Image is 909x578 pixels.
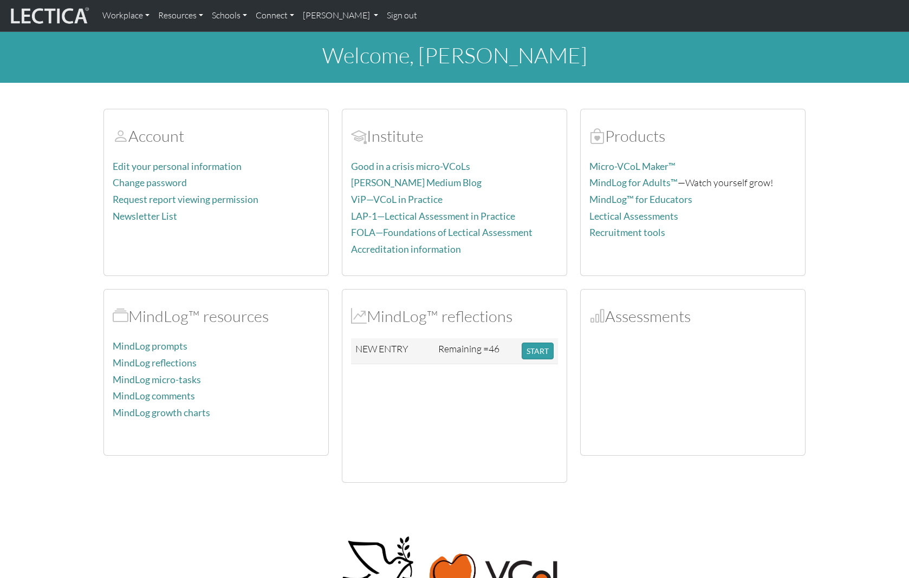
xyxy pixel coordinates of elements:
span: Account [113,126,128,146]
a: Good in a crisis micro-VCoLs [351,161,470,172]
button: START [522,343,554,359]
a: LAP-1—Lectical Assessment in Practice [351,211,515,222]
p: —Watch yourself grow! [589,175,796,191]
a: Sign out [382,4,421,27]
h2: MindLog™ resources [113,307,320,326]
span: Account [351,126,367,146]
span: MindLog [351,306,367,326]
h2: Account [113,127,320,146]
a: Connect [251,4,298,27]
span: MindLog™ resources [113,306,128,326]
a: Request report viewing permission [113,194,258,205]
td: NEW ENTRY [351,338,434,364]
h2: Assessments [589,307,796,326]
a: MindLog growth charts [113,407,210,418]
a: FOLA—Foundations of Lectical Assessment [351,227,533,238]
td: Remaining = [434,338,517,364]
a: MindLog comments [113,390,195,402]
a: Resources [154,4,207,27]
a: [PERSON_NAME] Medium Blog [351,177,482,188]
a: Micro-VCoL Maker™ [589,161,676,172]
img: lecticalive [8,5,89,26]
a: Newsletter List [113,211,177,222]
h2: Products [589,127,796,146]
a: Workplace [98,4,154,27]
a: ViP—VCoL in Practice [351,194,443,205]
span: Products [589,126,605,146]
h2: MindLog™ reflections [351,307,558,326]
a: MindLog™ for Educators [589,194,692,205]
a: MindLog micro-tasks [113,374,201,385]
span: Assessments [589,306,605,326]
a: Schools [207,4,251,27]
a: Change password [113,177,187,188]
a: Accreditation information [351,244,461,255]
h2: Institute [351,127,558,146]
a: MindLog reflections [113,357,197,369]
a: [PERSON_NAME] [298,4,382,27]
a: Recruitment tools [589,227,665,238]
a: Lectical Assessments [589,211,678,222]
a: Edit your personal information [113,161,242,172]
span: 46 [489,343,499,354]
a: MindLog for Adults™ [589,177,678,188]
a: MindLog prompts [113,340,187,352]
